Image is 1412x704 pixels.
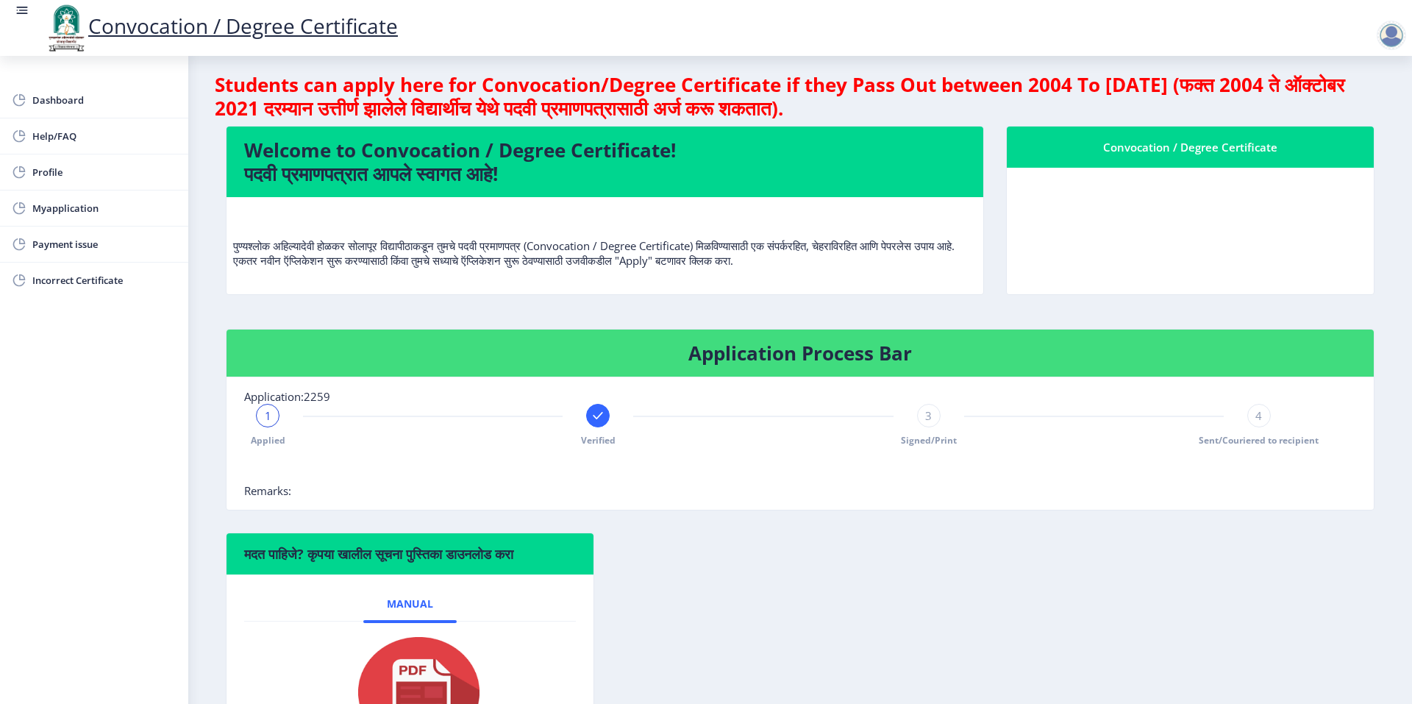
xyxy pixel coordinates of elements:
span: Signed/Print [901,434,957,447]
h4: Application Process Bar [244,341,1356,365]
h4: Welcome to Convocation / Degree Certificate! पदवी प्रमाणपत्रात आपले स्वागत आहे! [244,138,966,185]
span: Incorrect Certificate [32,271,176,289]
span: 1 [265,408,271,423]
span: 4 [1255,408,1262,423]
span: Payment issue [32,235,176,253]
span: Remarks: [244,483,291,498]
img: logo [44,3,88,53]
span: 3 [925,408,932,423]
h6: मदत पाहिजे? कृपया खालील सूचना पुस्तिका डाउनलोड करा [244,545,576,563]
p: पुण्यश्लोक अहिल्यादेवी होळकर सोलापूर विद्यापीठाकडून तुमचे पदवी प्रमाणपत्र (Convocation / Degree C... [233,209,977,268]
span: Help/FAQ [32,127,176,145]
a: Manual [363,586,457,622]
span: Myapplication [32,199,176,217]
span: Application:2259 [244,389,330,404]
span: Profile [32,163,176,181]
div: Convocation / Degree Certificate [1024,138,1356,156]
span: Manual [387,598,433,610]
span: Sent/Couriered to recipient [1199,434,1319,447]
span: Applied [251,434,285,447]
span: Dashboard [32,91,176,109]
span: Verified [581,434,616,447]
h4: Students can apply here for Convocation/Degree Certificate if they Pass Out between 2004 To [DATE... [215,73,1386,120]
a: Convocation / Degree Certificate [44,12,398,40]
